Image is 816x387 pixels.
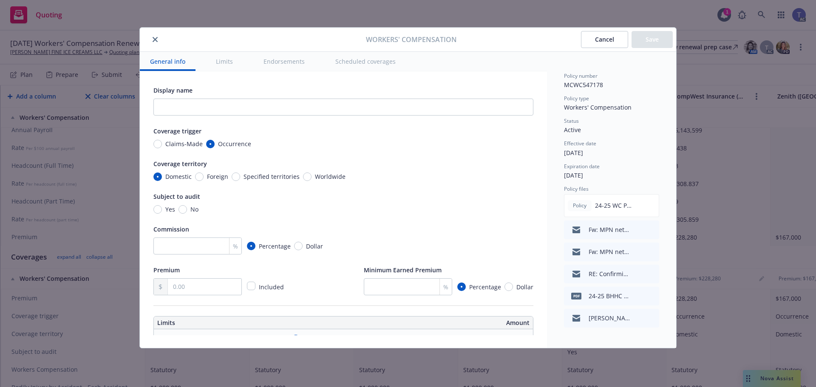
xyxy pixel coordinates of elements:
[366,34,457,45] span: Workers' Compensation
[206,140,215,148] input: Occurrence
[168,279,241,295] input: 0.00
[294,242,303,250] input: Dollar
[564,149,583,157] span: [DATE]
[190,205,198,214] span: No
[589,247,631,256] div: Fw: MPN network RE: [PERSON_NAME] Fine Ice Creams MCWC547178
[350,333,373,345] button: Clear
[195,172,204,181] input: Foreign
[218,139,251,148] span: Occurrence
[153,225,189,233] span: Commission
[244,172,300,181] span: Specified territories
[635,269,641,279] button: download file
[589,269,631,278] div: RE: Confirming Jamestown WC Subrogation
[469,282,501,291] span: Percentage
[253,52,315,71] button: Endorsements
[153,160,207,168] span: Coverage territory
[165,172,192,181] span: Domestic
[635,225,641,235] button: download file
[635,247,641,257] button: download file
[303,335,329,344] span: Statutory
[564,117,579,124] span: Status
[564,95,589,102] span: Policy type
[504,282,513,291] input: Dollar
[247,242,255,250] input: Percentage
[595,201,634,210] span: 24-25 WC Policy BHHC.pdf
[154,316,306,329] th: Limits
[292,335,300,343] input: Statutory
[457,282,466,291] input: Percentage
[364,266,442,274] span: Minimum Earned Premium
[153,140,162,148] input: Claims-Made
[516,282,533,291] span: Dollar
[153,127,201,135] span: Coverage trigger
[153,205,162,214] input: Yes
[259,283,284,291] span: Included
[564,140,596,147] span: Effective date
[140,52,195,71] button: General info
[157,335,224,344] div: Workers Compensation
[564,171,583,179] span: [DATE]
[315,172,346,181] span: Worldwide
[589,291,631,300] div: 24-25 BHHC WC Policy - ENDT #3 Eff [DATE] Add WOS.pdf
[571,202,588,209] span: Policy
[589,314,631,322] div: [PERSON_NAME] Fine Ice Creams LLC: Loss Control Recommendations
[564,72,598,79] span: Policy number
[635,313,641,323] button: download file
[648,313,656,323] button: preview file
[581,31,628,48] button: Cancel
[178,205,187,214] input: No
[165,139,203,148] span: Claims-Made
[634,201,641,211] button: download file
[564,81,603,89] span: MCWC547178
[206,52,243,71] button: Limits
[648,201,655,211] button: preview file
[635,291,641,301] button: download file
[648,247,656,257] button: preview file
[153,266,180,274] span: Premium
[153,172,162,181] input: Domestic
[325,52,406,71] button: Scheduled coverages
[306,242,323,251] span: Dollar
[648,269,656,279] button: preview file
[571,293,581,299] span: pdf
[564,103,632,111] span: Workers' Compensation
[648,225,656,235] button: preview file
[564,126,581,134] span: Active
[564,163,600,170] span: Expiration date
[153,86,193,94] span: Display name
[648,291,656,301] button: preview file
[259,242,291,251] span: Percentage
[443,282,448,291] span: %
[564,185,589,192] span: Policy files
[150,34,160,45] button: close
[153,192,200,201] span: Subject to audit
[165,205,175,214] span: Yes
[233,242,238,251] span: %
[232,172,240,181] input: Specified territories
[589,225,631,234] div: Fw: MPN network RE: [PERSON_NAME] Fine Ice Creams MCWC547178
[207,172,228,181] span: Foreign
[347,316,533,329] th: Amount
[303,172,312,181] input: Worldwide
